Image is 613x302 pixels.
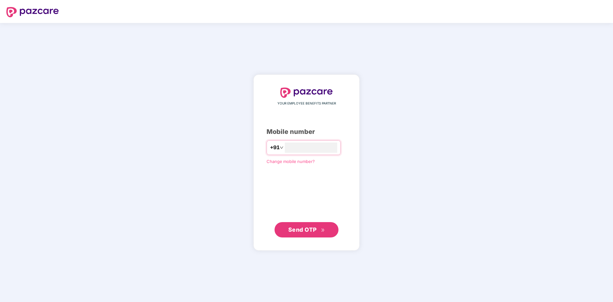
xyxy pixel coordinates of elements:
[280,146,283,150] span: down
[277,101,336,106] span: YOUR EMPLOYEE BENEFITS PARTNER
[280,88,333,98] img: logo
[267,127,346,137] div: Mobile number
[270,143,280,151] span: +91
[267,159,315,164] a: Change mobile number?
[6,7,59,17] img: logo
[275,222,338,237] button: Send OTPdouble-right
[288,226,317,233] span: Send OTP
[321,228,325,232] span: double-right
